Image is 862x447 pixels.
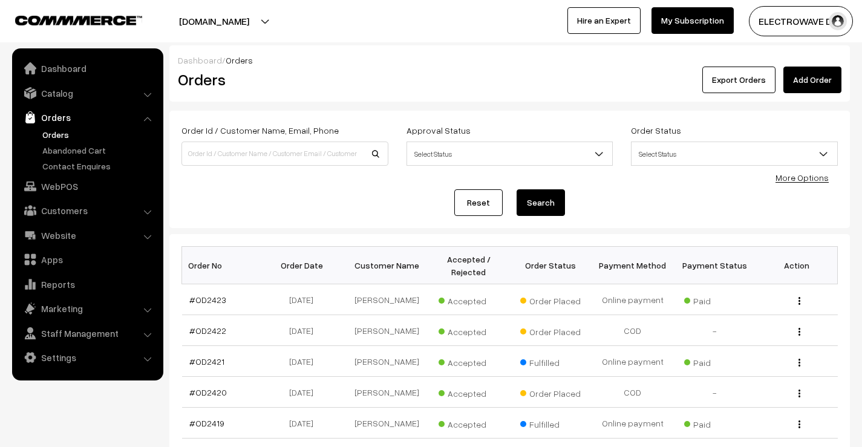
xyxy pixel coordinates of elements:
[592,408,674,439] td: Online payment
[39,160,159,172] a: Contact Enquires
[798,390,800,397] img: Menu
[651,7,734,34] a: My Subscription
[702,67,775,93] button: Export Orders
[15,200,159,221] a: Customers
[346,247,428,284] th: Customer Name
[264,284,346,315] td: [DATE]
[520,384,581,400] span: Order Placed
[189,356,224,367] a: #OD2421
[264,408,346,439] td: [DATE]
[15,175,159,197] a: WebPOS
[567,7,641,34] a: Hire an Expert
[756,247,838,284] th: Action
[517,189,565,216] button: Search
[407,143,613,165] span: Select Status
[181,142,388,166] input: Order Id / Customer Name / Customer Email / Customer Phone
[15,57,159,79] a: Dashboard
[510,247,592,284] th: Order Status
[15,273,159,295] a: Reports
[15,322,159,344] a: Staff Management
[15,12,121,27] a: COMMMERCE
[346,408,428,439] td: [PERSON_NAME]
[189,325,226,336] a: #OD2422
[632,143,837,165] span: Select Status
[775,172,829,183] a: More Options
[684,353,745,369] span: Paid
[592,284,674,315] td: Online payment
[439,353,499,369] span: Accepted
[684,292,745,307] span: Paid
[15,82,159,104] a: Catalog
[631,142,838,166] span: Select Status
[798,328,800,336] img: Menu
[674,377,756,408] td: -
[592,247,674,284] th: Payment Method
[39,128,159,141] a: Orders
[15,224,159,246] a: Website
[520,353,581,369] span: Fulfilled
[631,124,681,137] label: Order Status
[178,54,841,67] div: /
[15,106,159,128] a: Orders
[264,247,346,284] th: Order Date
[15,298,159,319] a: Marketing
[428,247,510,284] th: Accepted / Rejected
[189,418,224,428] a: #OD2419
[829,12,847,30] img: user
[439,322,499,338] span: Accepted
[264,346,346,377] td: [DATE]
[178,70,387,89] h2: Orders
[182,247,264,284] th: Order No
[684,415,745,431] span: Paid
[439,415,499,431] span: Accepted
[783,67,841,93] a: Add Order
[264,315,346,346] td: [DATE]
[520,322,581,338] span: Order Placed
[439,384,499,400] span: Accepted
[39,144,159,157] a: Abandoned Cart
[346,284,428,315] td: [PERSON_NAME]
[454,189,503,216] a: Reset
[137,6,292,36] button: [DOMAIN_NAME]
[592,315,674,346] td: COD
[15,347,159,368] a: Settings
[798,359,800,367] img: Menu
[592,346,674,377] td: Online payment
[264,377,346,408] td: [DATE]
[520,415,581,431] span: Fulfilled
[798,297,800,305] img: Menu
[181,124,339,137] label: Order Id / Customer Name, Email, Phone
[439,292,499,307] span: Accepted
[346,377,428,408] td: [PERSON_NAME]
[674,315,756,346] td: -
[346,346,428,377] td: [PERSON_NAME]
[346,315,428,346] td: [PERSON_NAME]
[15,249,159,270] a: Apps
[674,247,756,284] th: Payment Status
[407,124,471,137] label: Approval Status
[407,142,613,166] span: Select Status
[798,420,800,428] img: Menu
[520,292,581,307] span: Order Placed
[189,295,226,305] a: #OD2423
[749,6,853,36] button: ELECTROWAVE DE…
[189,387,227,397] a: #OD2420
[226,55,253,65] span: Orders
[178,55,222,65] a: Dashboard
[15,16,142,25] img: COMMMERCE
[592,377,674,408] td: COD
